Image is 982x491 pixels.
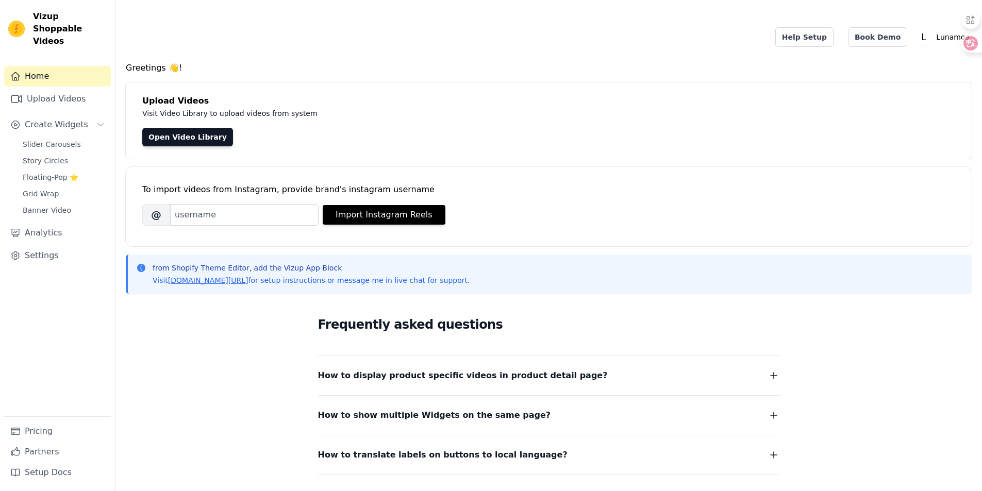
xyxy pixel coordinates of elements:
[153,263,470,273] p: from Shopify Theme Editor, add the Vizup App Block
[4,245,111,266] a: Settings
[4,89,111,109] a: Upload Videos
[318,408,780,422] button: How to show multiple Widgets on the same page?
[318,408,551,422] span: How to show multiple Widgets on the same page?
[142,128,233,146] a: Open Video Library
[848,27,907,47] a: Book Demo
[16,187,111,201] a: Grid Wrap
[25,118,88,131] span: Create Widgets
[16,170,111,184] a: Floating-Pop ⭐
[4,462,111,483] a: Setup Docs
[23,156,68,166] span: Story Circles
[916,28,974,46] button: L Lunamoa
[4,66,111,87] a: Home
[318,368,608,383] span: How to display product specific videos in product detail page?
[168,276,248,284] a: [DOMAIN_NAME][URL]
[33,10,107,47] span: Vizup Shoppable Videos
[8,21,25,37] img: Vizup
[23,205,71,215] span: Banner Video
[318,448,568,462] span: How to translate labels on buttons to local language?
[142,183,955,196] div: To import videos from Instagram, provide brand's instagram username
[922,32,927,42] text: L
[775,27,834,47] a: Help Setup
[23,139,81,149] span: Slider Carousels
[4,114,111,135] button: Create Widgets
[318,368,780,383] button: How to display product specific videos in product detail page?
[142,107,604,120] p: Visit Video Library to upload videos from system
[4,421,111,442] a: Pricing
[170,204,319,226] input: username
[932,28,974,46] p: Lunamoa
[23,172,78,182] span: Floating-Pop ⭐
[126,62,972,74] h4: Greetings 👋!
[323,205,445,225] button: Import Instagram Reels
[318,314,780,335] h2: Frequently asked questions
[4,442,111,462] a: Partners
[142,204,170,226] span: @
[23,189,59,199] span: Grid Wrap
[142,95,955,107] h4: Upload Videos
[16,203,111,217] a: Banner Video
[16,137,111,151] a: Slider Carousels
[4,223,111,243] a: Analytics
[16,154,111,168] a: Story Circles
[318,448,780,462] button: How to translate labels on buttons to local language?
[153,275,470,285] p: Visit for setup instructions or message me in live chat for support.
